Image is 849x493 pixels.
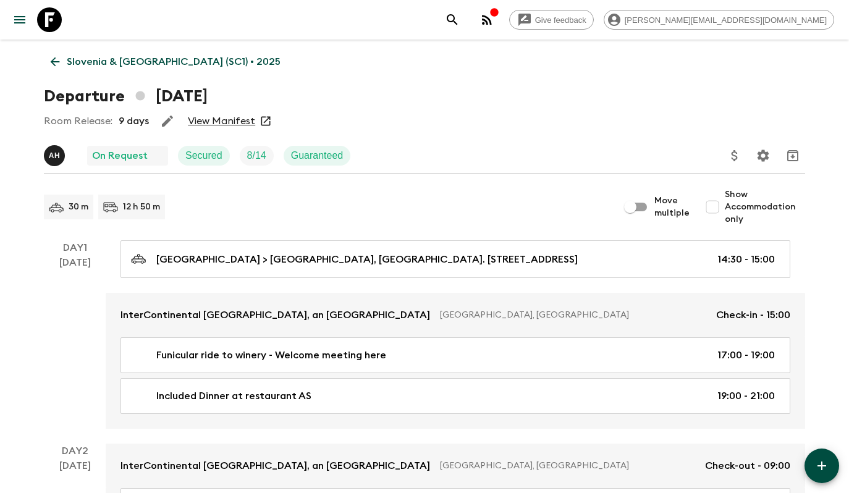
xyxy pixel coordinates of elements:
[59,255,91,429] div: [DATE]
[119,114,149,129] p: 9 days
[69,201,88,213] p: 30 m
[618,15,834,25] span: [PERSON_NAME][EMAIL_ADDRESS][DOMAIN_NAME]
[67,54,281,69] p: Slovenia & [GEOGRAPHIC_DATA] (SC1) • 2025
[44,240,106,255] p: Day 1
[440,309,706,321] p: [GEOGRAPHIC_DATA], [GEOGRAPHIC_DATA]
[49,151,61,161] p: A H
[156,389,311,403] p: Included Dinner at restaurant AS
[106,444,805,488] a: InterContinental [GEOGRAPHIC_DATA], an [GEOGRAPHIC_DATA][GEOGRAPHIC_DATA], [GEOGRAPHIC_DATA]Check...
[528,15,593,25] span: Give feedback
[509,10,594,30] a: Give feedback
[44,149,67,159] span: Alenka Hriberšek
[44,444,106,458] p: Day 2
[717,389,775,403] p: 19:00 - 21:00
[440,460,695,472] p: [GEOGRAPHIC_DATA], [GEOGRAPHIC_DATA]
[44,145,67,166] button: AH
[120,378,790,414] a: Included Dinner at restaurant AS19:00 - 21:00
[247,148,266,163] p: 8 / 14
[240,146,274,166] div: Trip Fill
[717,252,775,267] p: 14:30 - 15:00
[654,195,690,219] span: Move multiple
[44,114,112,129] p: Room Release:
[44,49,287,74] a: Slovenia & [GEOGRAPHIC_DATA] (SC1) • 2025
[751,143,775,168] button: Settings
[722,143,747,168] button: Update Price, Early Bird Discount and Costs
[120,240,790,278] a: [GEOGRAPHIC_DATA] > [GEOGRAPHIC_DATA], [GEOGRAPHIC_DATA]. [STREET_ADDRESS]14:30 - 15:00
[120,337,790,373] a: Funicular ride to winery - Welcome meeting here17:00 - 19:00
[705,458,790,473] p: Check-out - 09:00
[716,308,790,322] p: Check-in - 15:00
[120,458,430,473] p: InterContinental [GEOGRAPHIC_DATA], an [GEOGRAPHIC_DATA]
[123,201,160,213] p: 12 h 50 m
[440,7,465,32] button: search adventures
[291,148,344,163] p: Guaranteed
[604,10,834,30] div: [PERSON_NAME][EMAIL_ADDRESS][DOMAIN_NAME]
[44,84,208,109] h1: Departure [DATE]
[188,115,255,127] a: View Manifest
[7,7,32,32] button: menu
[780,143,805,168] button: Archive (Completed, Cancelled or Unsynced Departures only)
[178,146,230,166] div: Secured
[120,308,430,322] p: InterContinental [GEOGRAPHIC_DATA], an [GEOGRAPHIC_DATA]
[717,348,775,363] p: 17:00 - 19:00
[156,252,578,267] p: [GEOGRAPHIC_DATA] > [GEOGRAPHIC_DATA], [GEOGRAPHIC_DATA]. [STREET_ADDRESS]
[106,293,805,337] a: InterContinental [GEOGRAPHIC_DATA], an [GEOGRAPHIC_DATA][GEOGRAPHIC_DATA], [GEOGRAPHIC_DATA]Check...
[725,188,805,225] span: Show Accommodation only
[185,148,222,163] p: Secured
[92,148,148,163] p: On Request
[156,348,386,363] p: Funicular ride to winery - Welcome meeting here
